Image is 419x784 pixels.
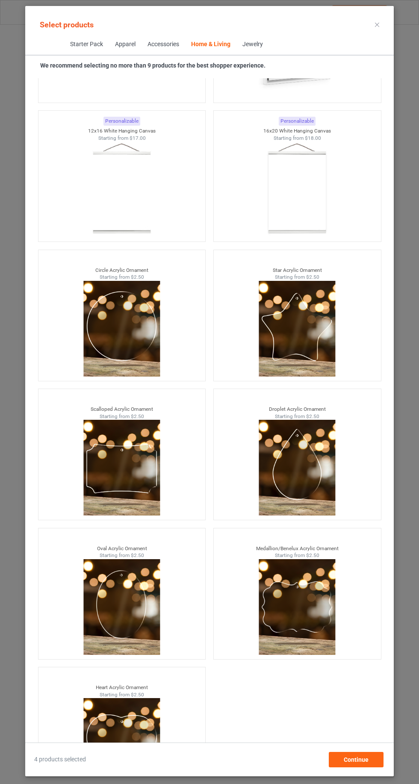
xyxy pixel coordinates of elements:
[259,559,335,655] img: medallion-thumbnail.png
[214,545,381,552] div: Medallion/Benelux Acrylic Ornament
[40,20,94,29] span: Select products
[115,40,135,49] div: Apparel
[259,141,335,237] img: regular.jpg
[40,62,266,69] strong: We recommend selecting no more than 9 products for the best shopper experience.
[38,545,206,552] div: Oval Acrylic Ornament
[129,135,145,141] span: $17.00
[83,559,160,655] img: oval-thumbnail.png
[38,413,206,420] div: Starting from
[259,281,335,377] img: star-thumbnail.png
[214,127,381,135] div: 16x20 White Hanging Canvas
[305,135,321,141] span: $18.00
[214,406,381,413] div: Droplet Acrylic Ornament
[38,135,206,142] div: Starting from
[38,127,206,135] div: 12x16 White Hanging Canvas
[38,684,206,691] div: Heart Acrylic Ornament
[242,40,263,49] div: Jewelry
[38,552,206,559] div: Starting from
[279,117,316,126] div: Personalizable
[83,420,160,516] img: scalloped-thumbnail.png
[306,552,319,558] span: $2.50
[344,756,369,763] span: Continue
[306,274,319,280] span: $2.50
[83,141,160,237] img: regular.jpg
[214,413,381,420] div: Starting from
[38,267,206,274] div: Circle Acrylic Ornament
[214,267,381,274] div: Star Acrylic Ornament
[38,691,206,699] div: Starting from
[83,281,160,377] img: circle-thumbnail.png
[103,117,140,126] div: Personalizable
[214,135,381,142] div: Starting from
[329,752,384,767] div: Continue
[131,692,144,698] span: $2.50
[259,420,335,516] img: drop-thumbnail.png
[38,406,206,413] div: Scalloped Acrylic Ornament
[131,413,144,419] span: $2.50
[147,40,179,49] div: Accessories
[214,274,381,281] div: Starting from
[306,413,319,419] span: $2.50
[34,755,86,764] span: 4 products selected
[131,552,144,558] span: $2.50
[191,40,230,49] div: Home & Living
[214,552,381,559] div: Starting from
[38,274,206,281] div: Starting from
[131,274,144,280] span: $2.50
[64,34,109,55] span: Starter Pack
